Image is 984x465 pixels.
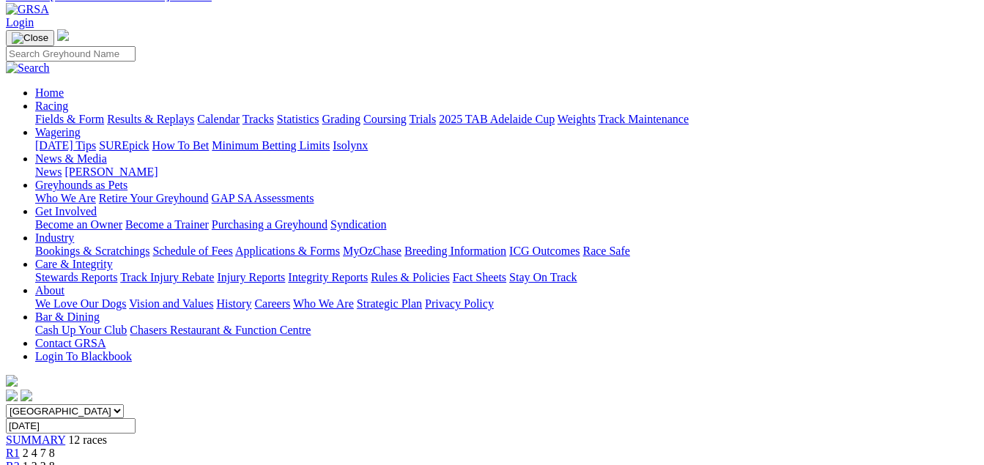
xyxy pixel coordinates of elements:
[363,113,407,125] a: Coursing
[357,297,422,310] a: Strategic Plan
[35,310,100,323] a: Bar & Dining
[425,297,494,310] a: Privacy Policy
[57,29,69,41] img: logo-grsa-white.png
[6,418,136,434] input: Select date
[6,447,20,459] a: R1
[6,390,18,401] img: facebook.svg
[216,297,251,310] a: History
[35,297,126,310] a: We Love Our Dogs
[293,297,354,310] a: Who We Are
[599,113,689,125] a: Track Maintenance
[322,113,360,125] a: Grading
[453,271,506,283] a: Fact Sheets
[582,245,629,257] a: Race Safe
[343,245,402,257] a: MyOzChase
[404,245,506,257] a: Breeding Information
[35,126,81,138] a: Wagering
[35,165,62,178] a: News
[35,152,107,165] a: News & Media
[120,271,214,283] a: Track Injury Rebate
[439,113,555,125] a: 2025 TAB Adelaide Cup
[371,271,450,283] a: Rules & Policies
[6,46,136,62] input: Search
[409,113,436,125] a: Trials
[152,139,210,152] a: How To Bet
[558,113,596,125] a: Weights
[35,192,96,204] a: Who We Are
[35,113,978,126] div: Racing
[21,390,32,401] img: twitter.svg
[129,297,213,310] a: Vision and Values
[6,62,50,75] img: Search
[6,375,18,387] img: logo-grsa-white.png
[99,192,209,204] a: Retire Your Greyhound
[23,447,55,459] span: 2 4 7 8
[35,139,96,152] a: [DATE] Tips
[35,165,978,179] div: News & Media
[12,32,48,44] img: Close
[152,245,232,257] a: Schedule of Fees
[68,434,107,446] span: 12 races
[35,350,132,362] a: Login To Blackbook
[35,245,149,257] a: Bookings & Scratchings
[212,139,330,152] a: Minimum Betting Limits
[212,218,328,231] a: Purchasing a Greyhound
[35,271,978,284] div: Care & Integrity
[35,324,127,336] a: Cash Up Your Club
[333,139,368,152] a: Isolynx
[35,258,113,270] a: Care & Integrity
[288,271,368,283] a: Integrity Reports
[125,218,209,231] a: Become a Trainer
[35,271,117,283] a: Stewards Reports
[277,113,319,125] a: Statistics
[212,192,314,204] a: GAP SA Assessments
[35,179,127,191] a: Greyhounds as Pets
[197,113,240,125] a: Calendar
[35,113,104,125] a: Fields & Form
[243,113,274,125] a: Tracks
[235,245,340,257] a: Applications & Forms
[35,245,978,258] div: Industry
[330,218,386,231] a: Syndication
[6,434,65,446] a: SUMMARY
[35,86,64,99] a: Home
[35,192,978,205] div: Greyhounds as Pets
[35,297,978,310] div: About
[35,284,64,297] a: About
[509,271,577,283] a: Stay On Track
[99,139,149,152] a: SUREpick
[35,231,74,244] a: Industry
[6,30,54,46] button: Toggle navigation
[130,324,311,336] a: Chasers Restaurant & Function Centre
[35,324,978,337] div: Bar & Dining
[35,205,97,217] a: Get Involved
[35,218,122,231] a: Become an Owner
[35,100,68,112] a: Racing
[64,165,158,178] a: [PERSON_NAME]
[107,113,194,125] a: Results & Replays
[254,297,290,310] a: Careers
[35,337,106,349] a: Contact GRSA
[6,3,49,16] img: GRSA
[35,218,978,231] div: Get Involved
[509,245,580,257] a: ICG Outcomes
[6,16,34,29] a: Login
[35,139,978,152] div: Wagering
[217,271,285,283] a: Injury Reports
